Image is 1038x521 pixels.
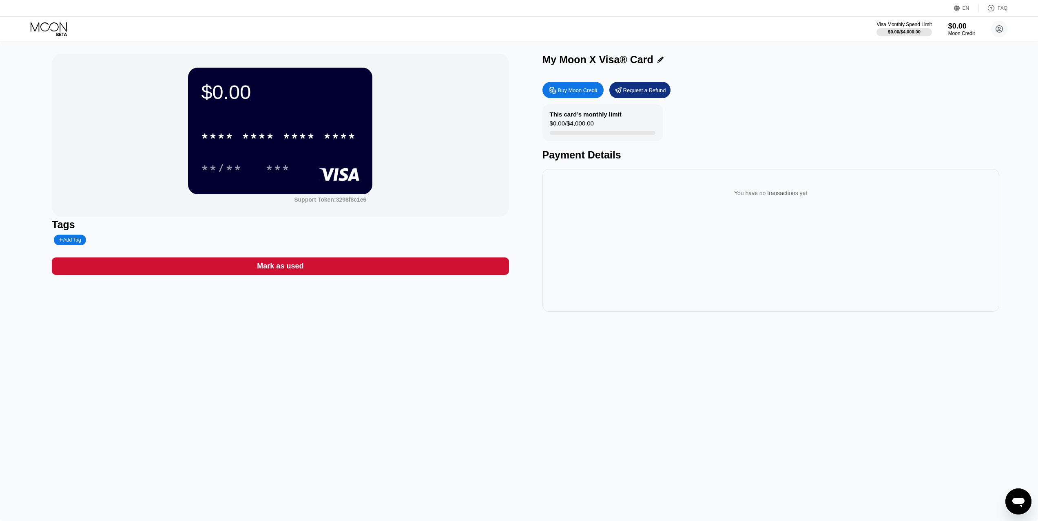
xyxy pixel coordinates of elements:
div: Support Token:3298f8c1e6 [294,196,366,203]
div: My Moon X Visa® Card [542,54,653,66]
div: FAQ [979,4,1007,12]
div: Add Tag [54,235,86,245]
div: EN [954,4,979,12]
div: EN [963,5,969,11]
div: You have no transactions yet [549,182,993,204]
div: FAQ [998,5,1007,11]
div: Mark as used [52,257,509,275]
div: Buy Moon Credit [558,87,598,94]
div: Request a Refund [609,82,671,98]
div: Payment Details [542,149,999,161]
div: Buy Moon Credit [542,82,604,98]
div: Tags [52,219,509,231]
div: Moon Credit [948,31,975,36]
div: $0.00 [201,81,359,103]
iframe: Knop om het berichtenvenster te openen [1005,488,1031,514]
div: This card’s monthly limit [550,111,622,118]
div: $0.00 [948,22,975,31]
div: Mark as used [257,262,303,271]
div: $0.00 / $4,000.00 [888,29,921,34]
div: $0.00 / $4,000.00 [550,120,594,131]
div: $0.00Moon Credit [948,22,975,36]
div: Visa Monthly Spend Limit [876,22,932,27]
div: Visa Monthly Spend Limit$0.00/$4,000.00 [876,22,932,36]
div: Support Token: 3298f8c1e6 [294,196,366,203]
div: Request a Refund [623,87,666,94]
div: Add Tag [59,237,81,243]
